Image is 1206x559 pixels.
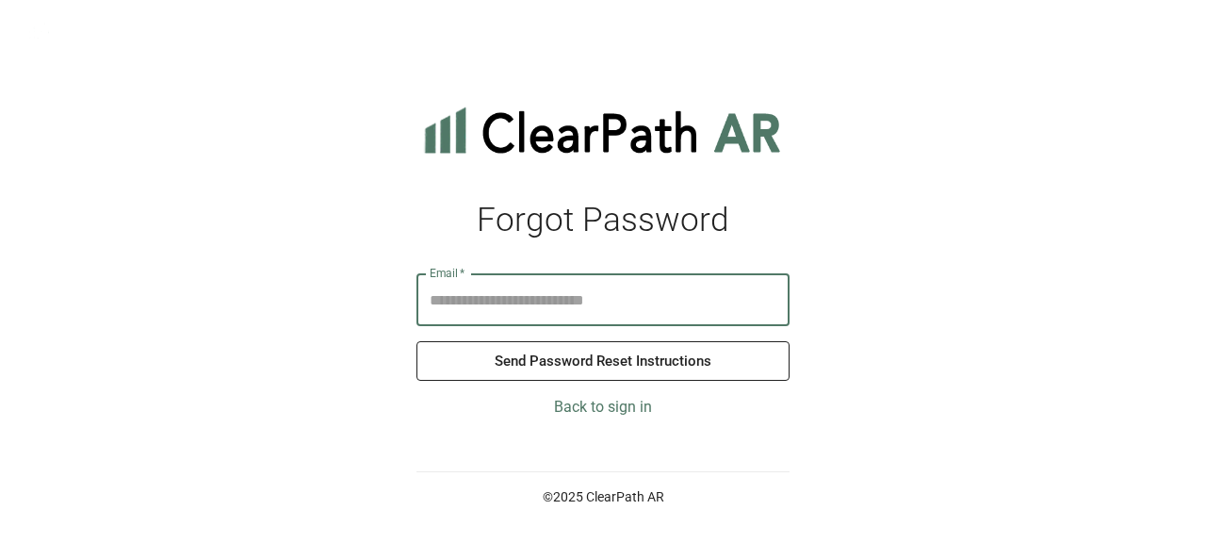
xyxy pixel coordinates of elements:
p: © 2025 ClearPath AR [416,487,790,506]
button: Send Password Reset Instructions [416,341,790,381]
h1: Forgot Password [416,201,790,239]
img: clearpath-logo-white-transparent.png [23,11,202,49]
a: Back to sign in [416,396,790,419]
img: clearpath-logo-tra.png [416,92,790,167]
label: Email [430,265,465,281]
